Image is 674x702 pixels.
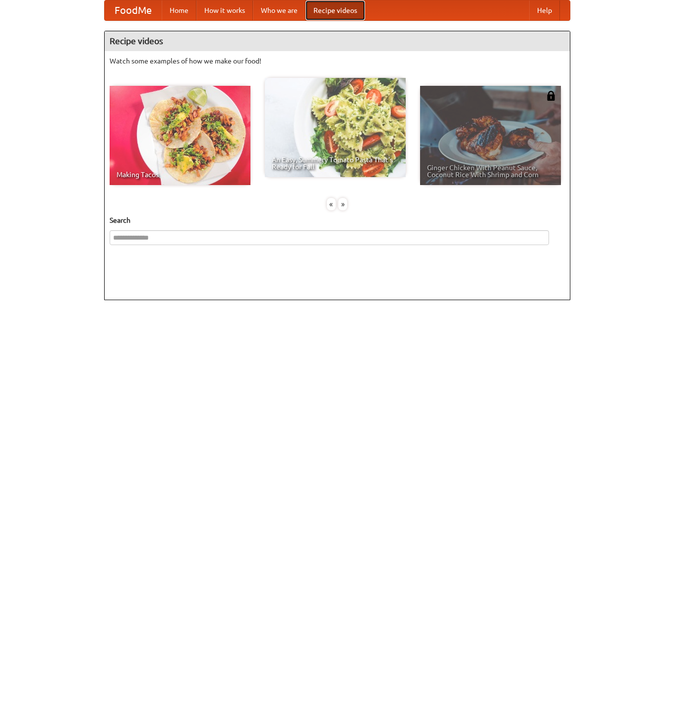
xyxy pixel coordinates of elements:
a: Recipe videos [306,0,365,20]
a: Making Tacos [110,86,250,185]
a: Help [529,0,560,20]
p: Watch some examples of how we make our food! [110,56,565,66]
img: 483408.png [546,91,556,101]
div: » [338,198,347,210]
div: « [327,198,336,210]
span: An Easy, Summery Tomato Pasta That's Ready for Fall [272,156,399,170]
a: An Easy, Summery Tomato Pasta That's Ready for Fall [265,78,406,177]
a: Who we are [253,0,306,20]
h5: Search [110,215,565,225]
a: How it works [196,0,253,20]
h4: Recipe videos [105,31,570,51]
a: Home [162,0,196,20]
a: FoodMe [105,0,162,20]
span: Making Tacos [117,171,244,178]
